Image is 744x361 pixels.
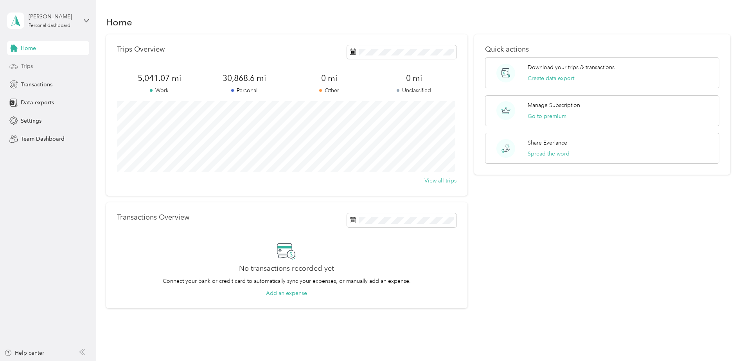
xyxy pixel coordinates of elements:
[163,277,411,285] p: Connect your bank or credit card to automatically sync your expenses, or manually add an expense.
[528,63,615,71] p: Download your trips & transactions
[21,44,36,52] span: Home
[372,73,456,84] span: 0 mi
[21,80,52,89] span: Transactions
[528,150,570,158] button: Spread the word
[4,349,44,357] button: Help center
[21,117,41,125] span: Settings
[372,86,456,95] p: Unclassified
[287,86,372,95] p: Other
[29,13,77,21] div: [PERSON_NAME]
[528,74,574,82] button: Create data export
[485,45,719,54] p: Quick actions
[117,45,165,54] p: Trips Overview
[700,317,744,361] iframe: Everlance-gr Chat Button Frame
[21,135,65,143] span: Team Dashboard
[202,86,287,95] p: Personal
[239,264,334,273] h2: No transactions recorded yet
[266,289,307,297] button: Add an expense
[117,213,189,222] p: Transactions Overview
[424,177,456,185] button: View all trips
[528,101,580,109] p: Manage Subscription
[106,18,132,26] h1: Home
[21,98,54,107] span: Data exports
[287,73,372,84] span: 0 mi
[528,112,566,120] button: Go to premium
[117,86,202,95] p: Work
[528,139,567,147] p: Share Everlance
[117,73,202,84] span: 5,041.07 mi
[29,23,70,28] div: Personal dashboard
[21,62,33,70] span: Trips
[202,73,287,84] span: 30,868.6 mi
